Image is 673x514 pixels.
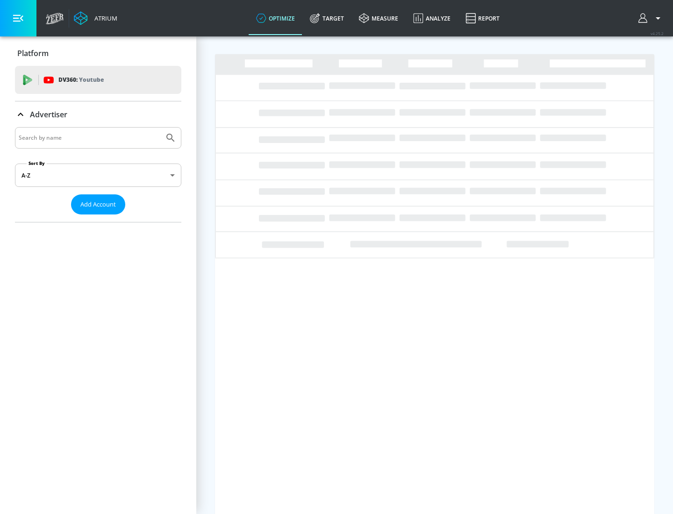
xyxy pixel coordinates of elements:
div: Advertiser [15,101,181,128]
nav: list of Advertiser [15,214,181,222]
a: Analyze [406,1,458,35]
p: DV360: [58,75,104,85]
p: Platform [17,48,49,58]
div: A-Z [15,164,181,187]
p: Youtube [79,75,104,85]
span: v 4.25.2 [651,31,664,36]
a: optimize [249,1,302,35]
a: Report [458,1,507,35]
label: Sort By [27,160,47,166]
a: Target [302,1,351,35]
div: Platform [15,40,181,66]
input: Search by name [19,132,160,144]
div: Advertiser [15,127,181,222]
div: Atrium [91,14,117,22]
span: Add Account [80,199,116,210]
a: Atrium [74,11,117,25]
a: measure [351,1,406,35]
button: Add Account [71,194,125,214]
div: DV360: Youtube [15,66,181,94]
p: Advertiser [30,109,67,120]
